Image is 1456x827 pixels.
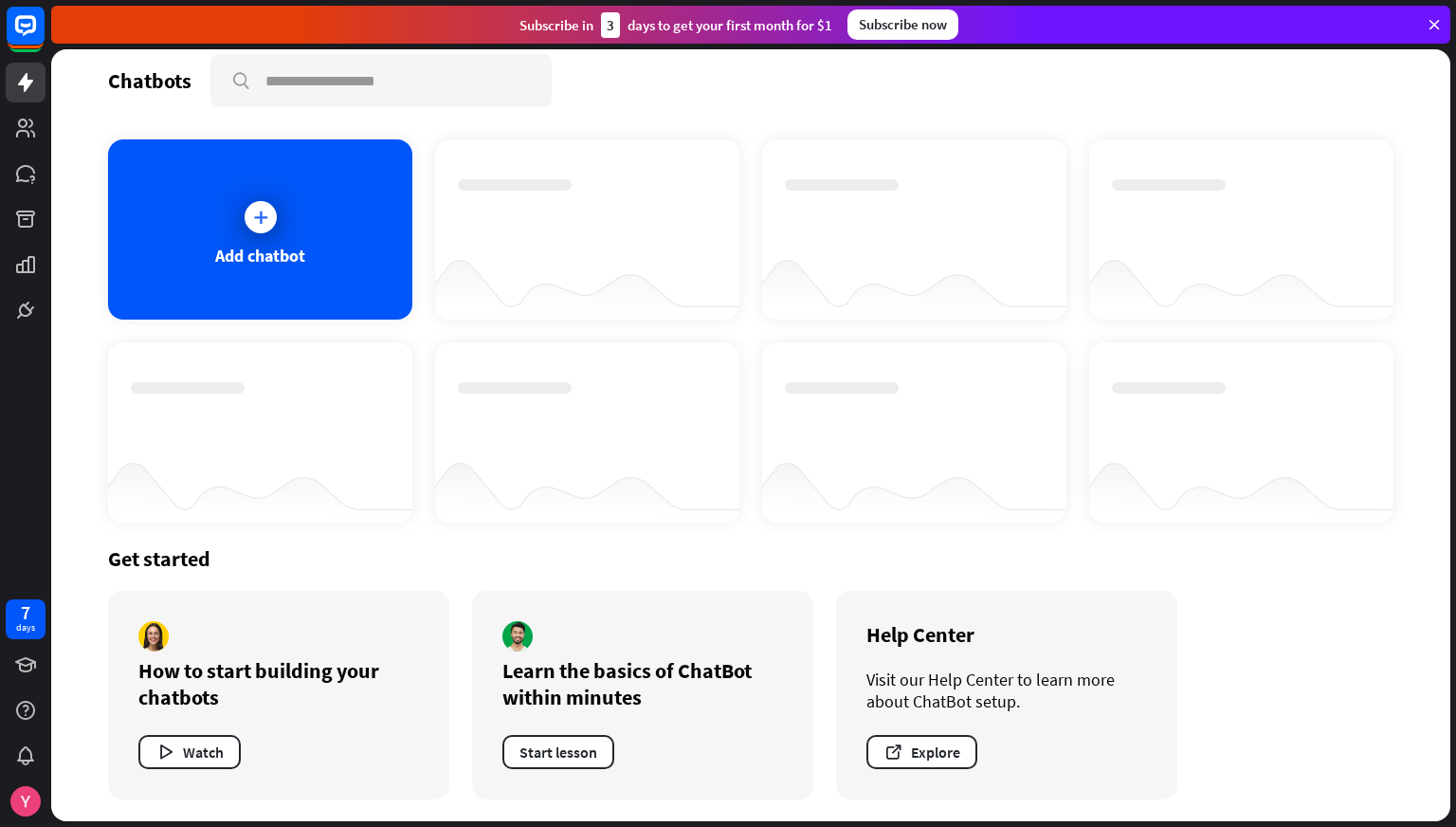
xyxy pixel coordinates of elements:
[866,621,1147,648] div: Help Center
[847,9,958,40] div: Subscribe now
[21,604,30,621] div: 7
[866,669,1147,712] div: Visit our Help Center to learn more about ChatBot setup.
[601,12,620,38] div: 3
[108,67,191,94] div: Chatbots
[519,12,832,38] div: Subscribe in days to get your first month for $1
[6,599,45,639] a: 7 days
[15,8,72,64] button: Open LiveChat chat widget
[866,735,977,769] button: Explore
[138,735,241,769] button: Watch
[502,735,614,769] button: Start lesson
[138,621,169,652] img: author
[138,657,419,710] div: How to start building your chatbots
[108,545,1393,572] div: Get started
[502,657,783,710] div: Learn the basics of ChatBot within minutes
[502,621,533,652] img: author
[215,245,305,266] div: Add chatbot
[16,621,35,634] div: days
